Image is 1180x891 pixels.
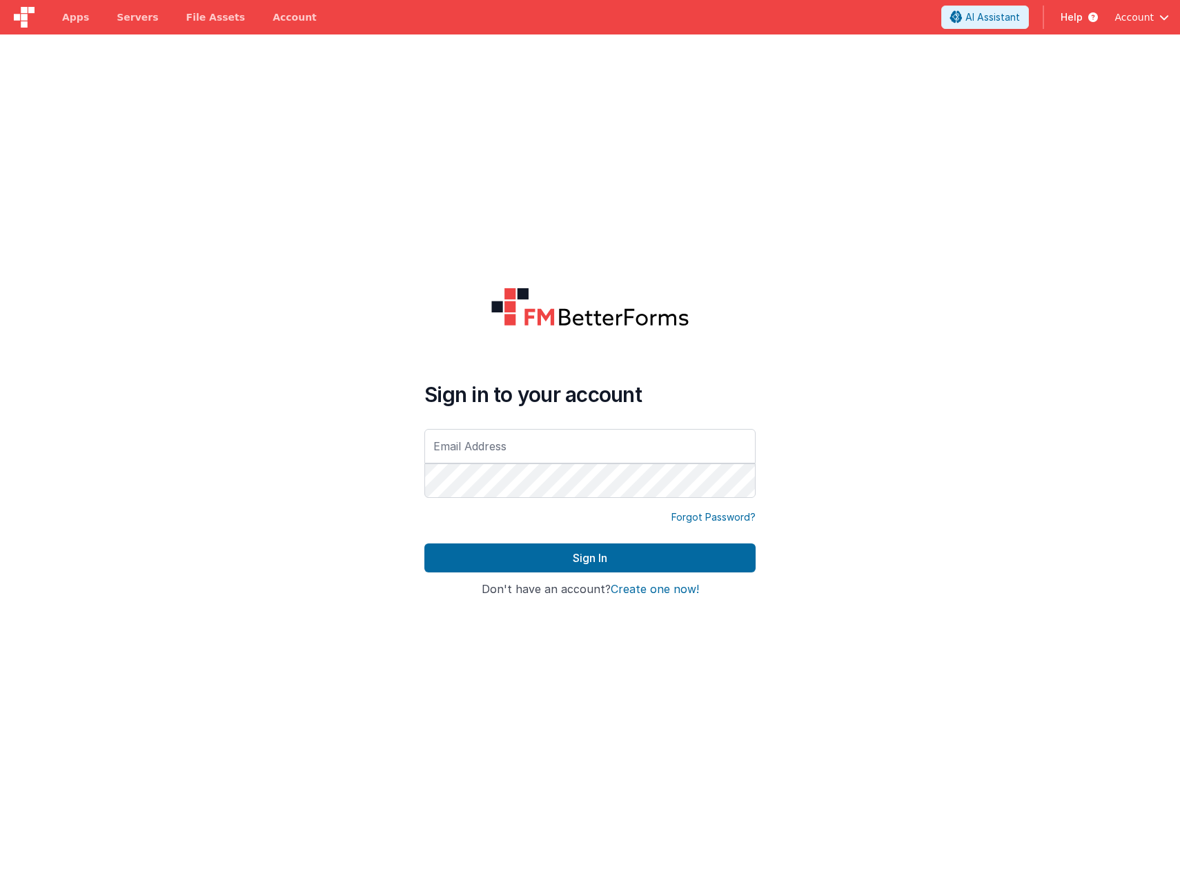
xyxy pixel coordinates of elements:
input: Email Address [424,429,756,463]
h4: Sign in to your account [424,382,756,407]
button: AI Assistant [941,6,1029,29]
button: Sign In [424,543,756,572]
span: Account [1114,10,1154,24]
span: AI Assistant [965,10,1020,24]
span: Apps [62,10,89,24]
button: Create one now! [611,583,699,596]
a: Forgot Password? [671,510,756,524]
span: Help [1061,10,1083,24]
span: Servers [117,10,158,24]
h4: Don't have an account? [424,583,756,596]
button: Account [1114,10,1169,24]
span: File Assets [186,10,246,24]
